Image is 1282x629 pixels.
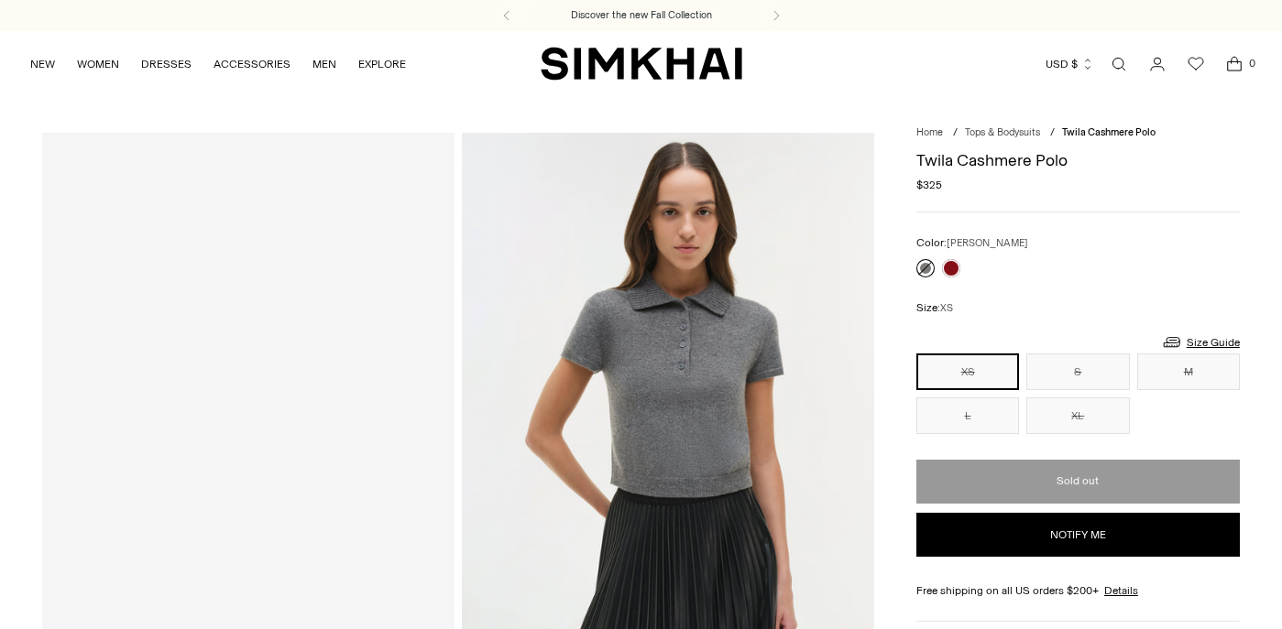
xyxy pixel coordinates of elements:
a: WOMEN [77,44,119,84]
a: Discover the new Fall Collection [571,8,712,23]
a: Home [916,126,943,138]
a: Details [1104,582,1138,599]
h1: Twila Cashmere Polo [916,152,1240,168]
button: Notify me [916,513,1240,557]
label: Color: [916,234,1028,252]
a: Wishlist [1178,46,1214,82]
a: Tops & Bodysuits [965,126,1040,138]
button: USD $ [1046,44,1094,84]
a: SIMKHAI [541,46,742,81]
span: XS [940,302,953,314]
a: Size Guide [1161,331,1240,353]
button: M [1137,353,1240,390]
a: Go to the account page [1139,46,1176,82]
a: NEW [30,44,55,84]
a: Open cart modal [1216,46,1253,82]
nav: breadcrumbs [916,125,1240,141]
span: Twila Cashmere Polo [1062,126,1156,138]
a: MEN [312,44,336,84]
div: / [1050,125,1055,141]
a: Open search modal [1101,46,1137,82]
div: Free shipping on all US orders $200+ [916,582,1240,599]
a: EXPLORE [358,44,406,84]
button: S [1026,353,1129,390]
button: XL [1026,397,1129,434]
span: [PERSON_NAME] [947,237,1028,249]
a: DRESSES [141,44,192,84]
button: L [916,397,1019,434]
span: $325 [916,177,942,193]
button: XS [916,353,1019,390]
div: / [953,125,958,141]
a: ACCESSORIES [214,44,290,84]
span: 0 [1244,55,1260,71]
label: Size: [916,299,953,317]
